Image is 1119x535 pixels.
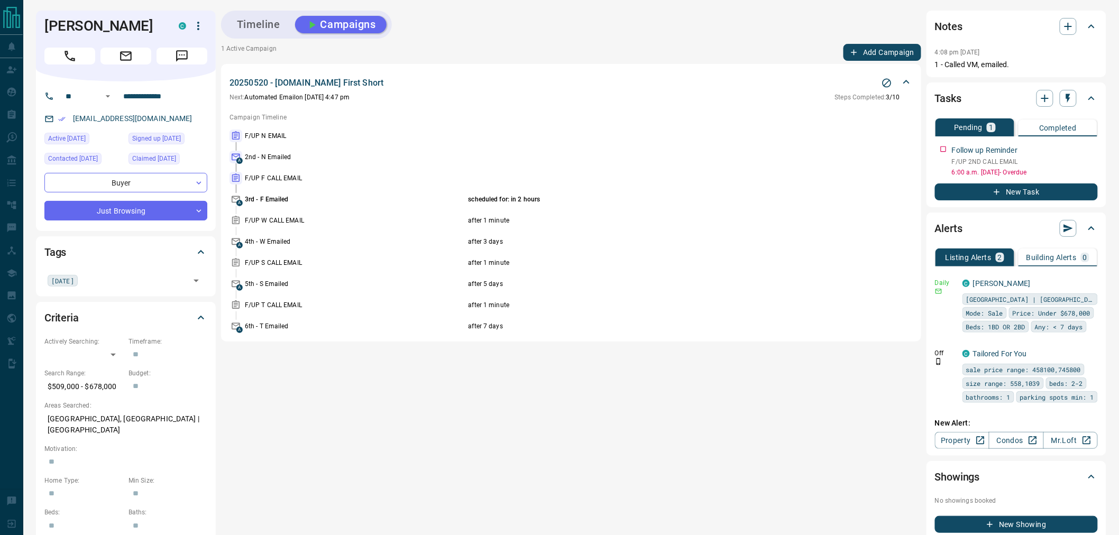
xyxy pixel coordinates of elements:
div: condos.ca [962,350,970,357]
div: Alerts [935,216,1098,241]
p: F/UP N EMAIL [245,131,466,141]
p: after 7 days [469,321,837,331]
span: A [236,200,243,206]
div: 20250520 - [DOMAIN_NAME] First ShortStop CampaignNext:Automated Emailon [DATE] 4:47 pmSteps Compl... [230,75,913,104]
span: Signed up [DATE] [132,133,181,144]
a: Property [935,432,989,449]
p: Listing Alerts [946,254,992,261]
div: Notes [935,14,1098,39]
button: Campaigns [295,16,387,33]
h2: Tasks [935,90,961,107]
p: Building Alerts [1026,254,1077,261]
p: Budget: [129,368,207,378]
p: 2 [998,254,1002,261]
p: No showings booked [935,496,1098,505]
div: Tags [44,239,207,265]
p: 5th - S Emailed [245,279,466,289]
svg: Push Notification Only [935,358,942,365]
a: Mr.Loft [1043,432,1098,449]
h2: Tags [44,244,66,261]
p: New Alert: [935,418,1098,429]
div: Just Browsing [44,201,207,220]
p: F/UP F CALL EMAIL [245,173,466,183]
span: [GEOGRAPHIC_DATA] | [GEOGRAPHIC_DATA] [966,294,1094,305]
span: Steps Completed: [835,94,886,101]
button: Open [102,90,114,103]
p: after 1 minute [469,258,837,267]
p: F/UP 2ND CALL EMAIL [952,157,1098,167]
p: after 5 days [469,279,837,289]
svg: Email Verified [58,115,66,123]
p: 0 [1083,254,1087,261]
div: Thu Oct 09 2025 [44,153,123,168]
button: New Showing [935,516,1098,533]
p: Actively Searching: [44,337,123,346]
p: F/UP T CALL EMAIL [245,300,466,310]
span: A [236,284,243,291]
span: parking spots min: 1 [1020,392,1094,402]
p: Campaign Timeline [230,113,913,122]
div: Fri Oct 10 2025 [44,133,123,147]
p: 2nd - N Emailed [245,152,466,162]
h2: Showings [935,468,980,485]
span: Message [157,48,207,64]
span: Call [44,48,95,64]
div: condos.ca [179,22,186,30]
span: bathrooms: 1 [966,392,1011,402]
span: sale price range: 458100,745800 [966,364,1081,375]
span: A [236,327,243,333]
p: Search Range: [44,368,123,378]
a: Tailored For You [973,349,1027,358]
a: [PERSON_NAME] [973,279,1031,288]
button: New Task [935,183,1098,200]
div: Thu Oct 09 2025 [129,153,207,168]
p: Automated Email on [DATE] 4:47 pm [230,93,350,102]
span: beds: 2-2 [1050,378,1083,389]
p: Completed [1039,124,1077,132]
span: A [236,158,243,164]
span: [DATE] [51,275,74,286]
p: Motivation: [44,444,207,454]
div: Tasks [935,86,1098,111]
div: Mon Oct 06 2025 [129,133,207,147]
p: Pending [954,124,983,131]
p: Beds: [44,508,123,517]
p: 1 [989,124,993,131]
span: size range: 558,1039 [966,378,1040,389]
div: Criteria [44,305,207,330]
svg: Email [935,288,942,295]
p: Min Size: [129,476,207,485]
a: Condos [989,432,1043,449]
button: Add Campaign [843,44,921,61]
p: Baths: [129,508,207,517]
p: F/UP W CALL EMAIL [245,216,466,225]
span: Claimed [DATE] [132,153,176,164]
p: Follow up Reminder [952,145,1017,156]
p: 1 Active Campaign [221,44,277,61]
span: Next: [230,94,245,101]
span: Any: < 7 days [1035,321,1083,332]
div: condos.ca [962,280,970,287]
p: 6th - T Emailed [245,321,466,331]
button: Stop Campaign [879,75,895,91]
span: Beds: 1BD OR 2BD [966,321,1025,332]
p: after 3 days [469,237,837,246]
h1: [PERSON_NAME] [44,17,163,34]
p: 4th - W Emailed [245,237,466,246]
p: Home Type: [44,476,123,485]
div: Showings [935,464,1098,490]
h2: Criteria [44,309,79,326]
button: Timeline [226,16,291,33]
p: after 1 minute [469,216,837,225]
p: 20250520 - [DOMAIN_NAME] First Short [230,77,383,89]
span: Mode: Sale [966,308,1003,318]
span: Active [DATE] [48,133,86,144]
p: scheduled for: in 2 hours [469,195,837,204]
p: 1 - Called VM, emailed. [935,59,1098,70]
p: $509,000 - $678,000 [44,378,123,395]
span: Email [100,48,151,64]
p: Areas Searched: [44,401,207,410]
a: [EMAIL_ADDRESS][DOMAIN_NAME] [73,114,192,123]
p: after 1 minute [469,300,837,310]
p: Off [935,348,956,358]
